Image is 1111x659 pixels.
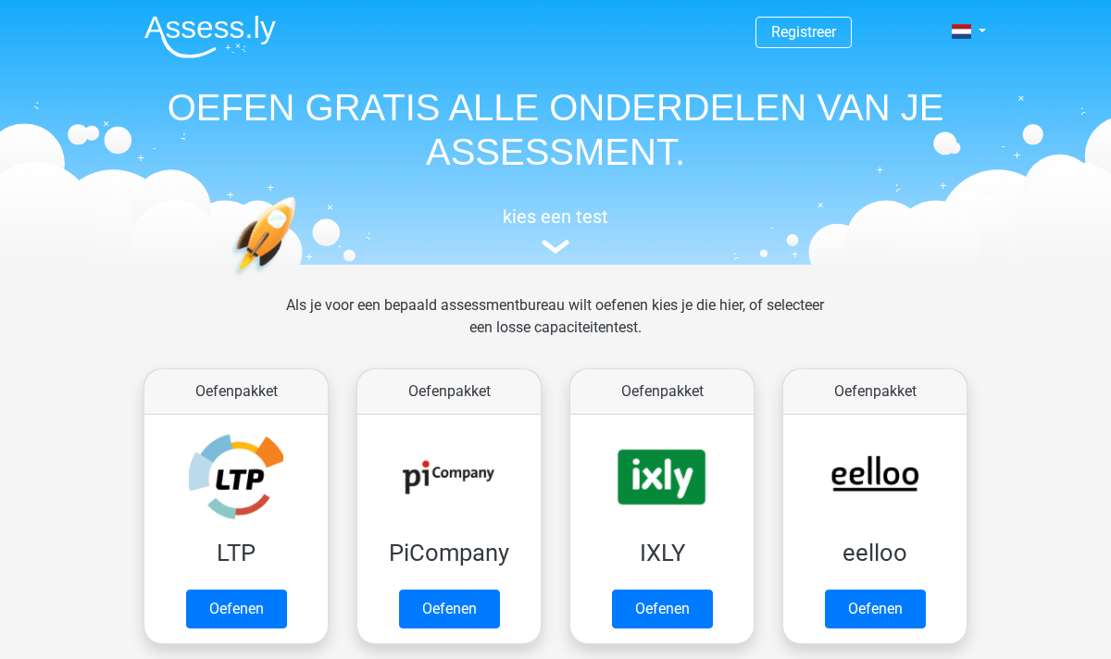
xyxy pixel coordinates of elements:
a: Registreer [771,23,836,41]
img: Assessly [144,15,276,58]
a: kies een test [130,205,981,255]
a: Oefenen [825,590,926,628]
a: Oefenen [186,590,287,628]
a: Oefenen [399,590,500,628]
a: Oefenen [612,590,713,628]
h5: kies een test [130,205,981,228]
h1: OEFEN GRATIS ALLE ONDERDELEN VAN JE ASSESSMENT. [130,85,981,174]
img: assessment [542,240,569,254]
img: oefenen [231,196,368,364]
div: Als je voor een bepaald assessmentbureau wilt oefenen kies je die hier, of selecteer een losse ca... [271,294,839,361]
